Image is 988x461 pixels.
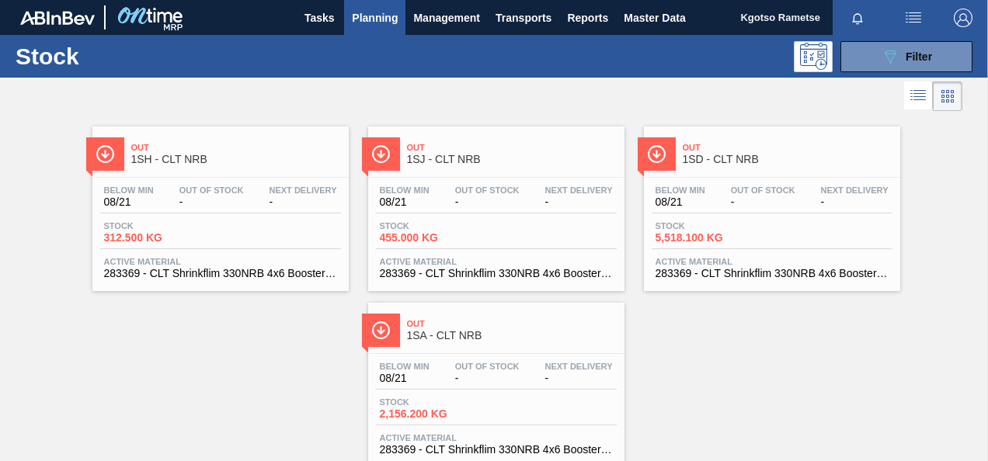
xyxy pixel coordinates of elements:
[840,41,972,72] button: Filter
[656,196,705,208] span: 08/21
[380,221,489,230] span: Stock
[904,81,933,111] div: List Vision
[104,268,337,279] span: 283369 - CLT Shrinkflim 330NRB 4x6 Booster 1 V2
[455,185,520,195] span: Out Of Stock
[821,185,889,195] span: Next Delivery
[545,185,613,195] span: Next Delivery
[357,115,632,291] a: ÍconeOut1SJ - CLT NRBBelow Min08/21Out Of Stock-Next Delivery-Stock455.000 KGActive Material28336...
[656,257,889,266] span: Active Material
[270,185,337,195] span: Next Delivery
[380,196,430,208] span: 08/21
[794,41,833,72] div: Programming: no user selected
[496,9,551,27] span: Transports
[656,268,889,279] span: 283369 - CLT Shrinkflim 330NRB 4x6 Booster 1 V2
[104,185,154,195] span: Below Min
[545,373,613,384] span: -
[302,9,336,27] span: Tasks
[821,196,889,208] span: -
[954,9,972,27] img: Logout
[20,11,95,25] img: TNhmsLtSVTkK8tSr43FrP2fwEKptu5GPRR3wAAAABJRU5ErkJggg==
[104,257,337,266] span: Active Material
[906,50,932,63] span: Filter
[731,185,795,195] span: Out Of Stock
[624,9,685,27] span: Master Data
[656,185,705,195] span: Below Min
[407,143,617,152] span: Out
[380,444,613,456] span: 283369 - CLT Shrinkflim 330NRB 4x6 Booster 1 V2
[656,232,764,244] span: 5,518.100 KG
[380,373,430,384] span: 08/21
[352,9,398,27] span: Planning
[647,144,666,164] img: Ícone
[833,7,882,29] button: Notifications
[567,9,608,27] span: Reports
[380,433,613,442] span: Active Material
[270,196,337,208] span: -
[933,81,962,111] div: Card Vision
[131,154,341,165] span: 1SH - CLT NRB
[380,397,489,407] span: Stock
[380,257,613,266] span: Active Material
[545,362,613,371] span: Next Delivery
[104,221,213,230] span: Stock
[380,232,489,244] span: 455.000 KG
[179,185,244,195] span: Out Of Stock
[380,408,489,420] span: 2,156.200 KG
[380,362,430,371] span: Below Min
[179,196,244,208] span: -
[656,221,764,230] span: Stock
[407,154,617,165] span: 1SJ - CLT NRB
[104,196,154,208] span: 08/21
[407,330,617,341] span: 1SA - CLT NRB
[81,115,357,291] a: ÍconeOut1SH - CLT NRBBelow Min08/21Out Of Stock-Next Delivery-Stock312.500 KGActive Material28336...
[96,144,115,164] img: Ícone
[904,9,923,27] img: userActions
[104,232,213,244] span: 312.500 KG
[371,144,391,164] img: Ícone
[731,196,795,208] span: -
[455,362,520,371] span: Out Of Stock
[371,321,391,340] img: Ícone
[632,115,908,291] a: ÍconeOut1SD - CLT NRBBelow Min08/21Out Of Stock-Next Delivery-Stock5,518.100 KGActive Material283...
[131,143,341,152] span: Out
[545,196,613,208] span: -
[407,319,617,328] span: Out
[380,185,430,195] span: Below Min
[413,9,480,27] span: Management
[16,47,230,65] h1: Stock
[455,196,520,208] span: -
[455,373,520,384] span: -
[683,143,892,152] span: Out
[683,154,892,165] span: 1SD - CLT NRB
[380,268,613,279] span: 283369 - CLT Shrinkflim 330NRB 4x6 Booster 1 V2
